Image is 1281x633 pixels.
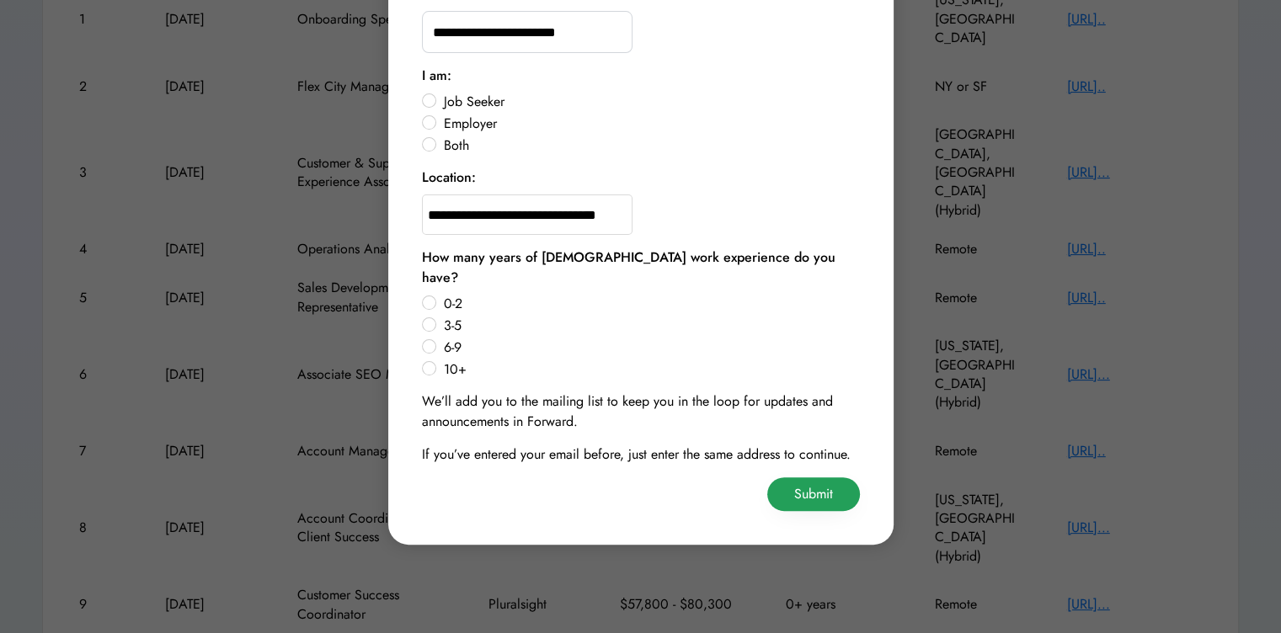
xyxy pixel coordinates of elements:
button: Submit [767,477,860,511]
div: Location: [422,168,476,188]
label: 3-5 [439,319,860,332]
label: Job Seeker [439,95,860,109]
label: 6-9 [439,341,860,354]
label: Both [439,139,860,152]
label: Employer [439,117,860,130]
div: How many years of [DEMOGRAPHIC_DATA] work experience do you have? [422,247,860,288]
label: 0-2 [439,297,860,311]
div: If you’ve entered your email before, just enter the same address to continue. [422,444,851,465]
div: We’ll add you to the mailing list to keep you in the loop for updates and announcements in Forward. [422,391,860,432]
div: I am: [422,66,451,86]
label: 10+ [439,363,860,376]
